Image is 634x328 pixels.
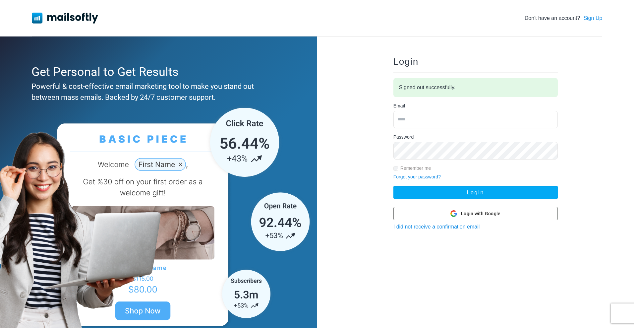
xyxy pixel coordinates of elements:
div: Signed out successfully. [393,78,558,97]
a: I did not receive a confirmation email [393,224,480,230]
label: Password [393,134,414,141]
button: Login with Google [393,207,558,220]
label: Email [393,102,405,109]
div: Powerful & cost-effective email marketing tool to make you stand out between mass emails. Backed ... [31,81,282,103]
img: Mailsoftly [32,13,98,23]
div: Don't have an account? [525,14,603,22]
div: Get Personal to Get Results [31,63,282,81]
span: Login [393,56,419,67]
a: Forgot your password? [393,174,441,179]
button: Login [393,186,558,199]
span: Login with Google [461,210,500,217]
a: Sign Up [583,14,602,22]
label: Remember me [400,165,431,172]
